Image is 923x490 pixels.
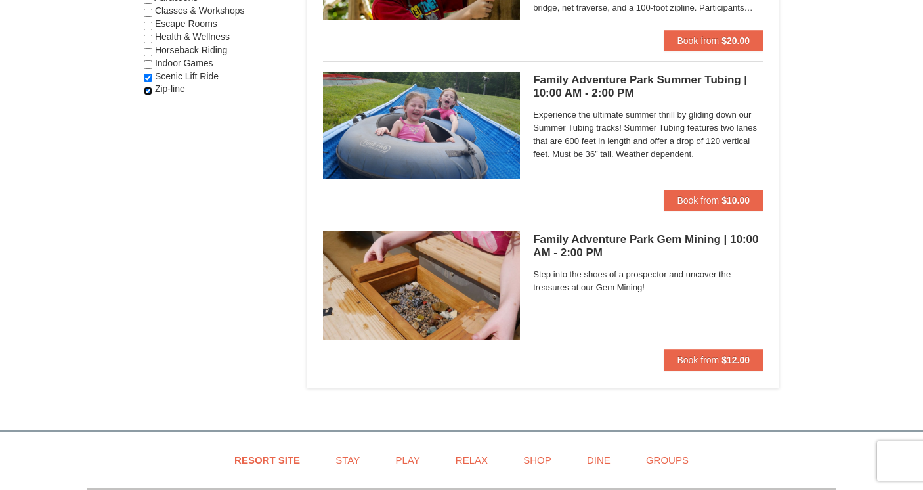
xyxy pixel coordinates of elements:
span: Escape Rooms [155,18,217,29]
button: Book from $20.00 [664,30,763,51]
a: Play [379,445,436,475]
span: Book from [677,35,719,46]
h5: Family Adventure Park Summer Tubing | 10:00 AM - 2:00 PM [533,74,763,100]
span: Classes & Workshops [155,5,245,16]
span: Zip-line [155,83,185,94]
a: Stay [319,445,376,475]
button: Book from $10.00 [664,190,763,211]
span: Horseback Riding [155,45,228,55]
span: Step into the shoes of a prospector and uncover the treasures at our Gem Mining! [533,268,763,294]
a: Groups [630,445,705,475]
strong: $10.00 [721,195,750,206]
span: Book from [677,195,719,206]
a: Dine [570,445,627,475]
img: 6619925-24-0b64ce4e.JPG [323,231,520,339]
strong: $20.00 [721,35,750,46]
span: Scenic Lift Ride [155,71,219,81]
img: 6619925-26-de8af78e.jpg [323,72,520,179]
span: Book from [677,355,719,365]
span: Indoor Games [155,58,213,68]
a: Relax [439,445,504,475]
span: Experience the ultimate summer thrill by gliding down our Summer Tubing tracks! Summer Tubing fea... [533,108,763,161]
a: Resort Site [218,445,316,475]
h5: Family Adventure Park Gem Mining | 10:00 AM - 2:00 PM [533,233,763,259]
button: Book from $12.00 [664,349,763,370]
a: Shop [507,445,568,475]
strong: $12.00 [721,355,750,365]
span: Health & Wellness [155,32,230,42]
